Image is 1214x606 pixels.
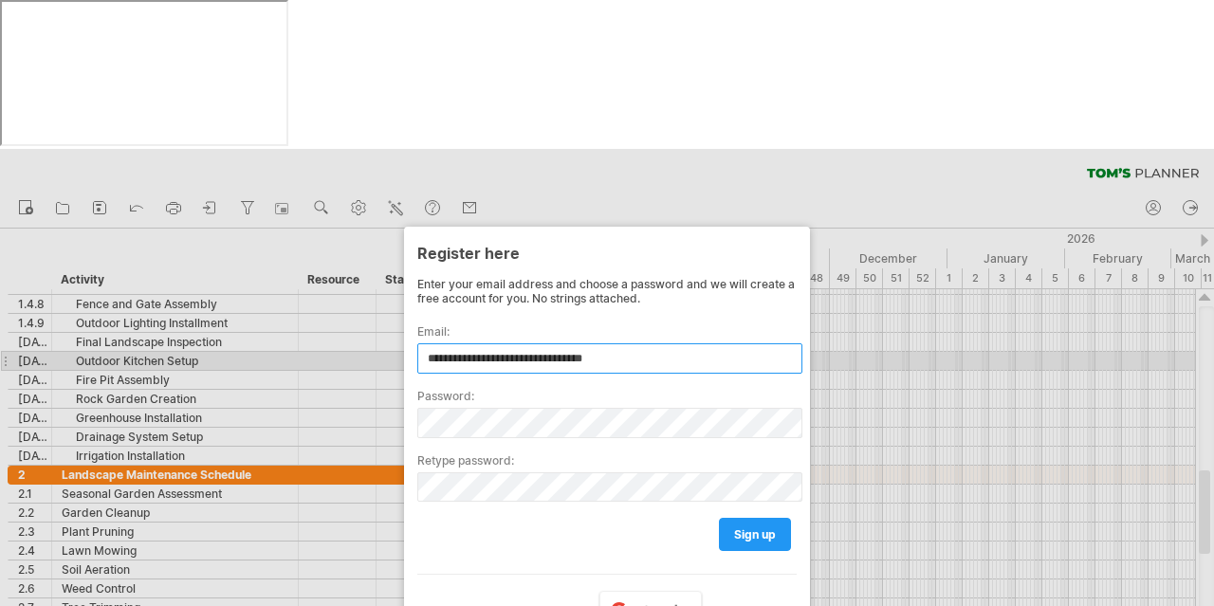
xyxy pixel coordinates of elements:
div: Enter your email address and choose a password and we will create a free account for you. No stri... [417,277,797,305]
label: Email: [417,324,797,339]
label: Password: [417,389,797,403]
a: sign up [719,518,791,551]
label: Retype password: [417,453,797,468]
span: sign up [734,527,776,542]
div: Register here [417,235,797,269]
